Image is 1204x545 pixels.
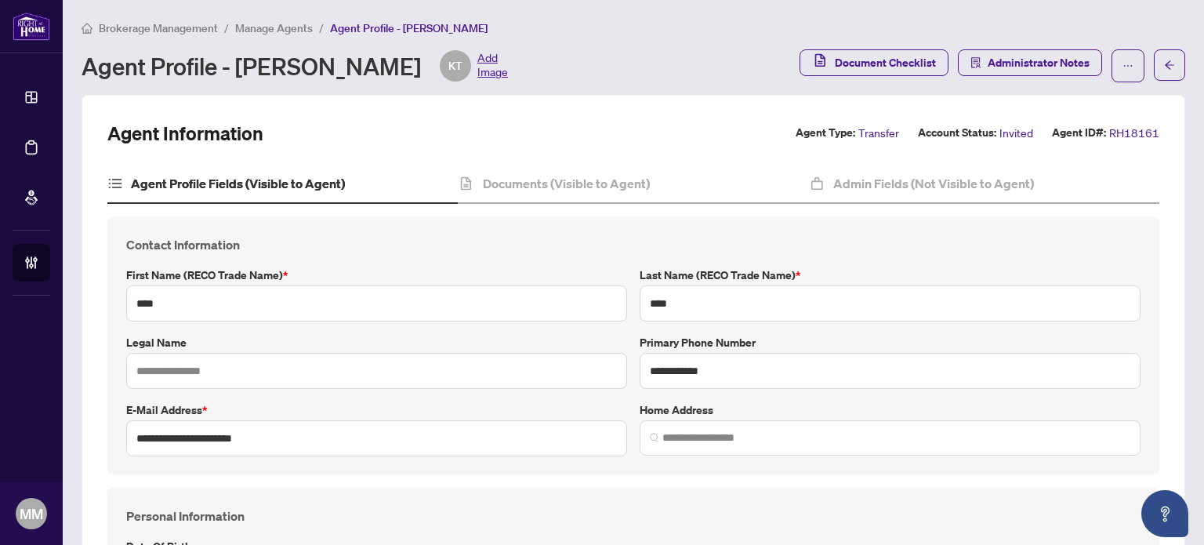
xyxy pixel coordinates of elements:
[126,507,1141,525] h4: Personal Information
[640,267,1141,284] label: Last Name (RECO Trade Name)
[483,174,650,193] h4: Documents (Visible to Agent)
[1109,124,1159,142] span: RH18161
[858,124,899,142] span: Transfer
[20,503,43,525] span: MM
[126,267,627,284] label: First Name (RECO Trade Name)
[650,433,659,442] img: search_icon
[126,235,1141,254] h4: Contact Information
[833,174,1034,193] h4: Admin Fields (Not Visible to Agent)
[477,50,508,82] span: Add Image
[126,401,627,419] label: E-mail Address
[319,19,324,37] li: /
[131,174,345,193] h4: Agent Profile Fields (Visible to Agent)
[999,124,1033,142] span: Invited
[82,23,92,34] span: home
[13,12,50,41] img: logo
[107,121,263,146] h2: Agent Information
[235,21,313,35] span: Manage Agents
[330,21,488,35] span: Agent Profile - [PERSON_NAME]
[958,49,1102,76] button: Administrator Notes
[640,401,1141,419] label: Home Address
[1164,60,1175,71] span: arrow-left
[224,19,229,37] li: /
[1052,124,1106,142] label: Agent ID#:
[126,334,627,351] label: Legal Name
[448,57,462,74] span: KT
[1122,60,1133,71] span: ellipsis
[918,124,996,142] label: Account Status:
[82,50,508,82] div: Agent Profile - [PERSON_NAME]
[99,21,218,35] span: Brokerage Management
[640,334,1141,351] label: Primary Phone Number
[796,124,855,142] label: Agent Type:
[988,50,1090,75] span: Administrator Notes
[970,57,981,68] span: solution
[1141,490,1188,537] button: Open asap
[835,50,936,75] span: Document Checklist
[800,49,948,76] button: Document Checklist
